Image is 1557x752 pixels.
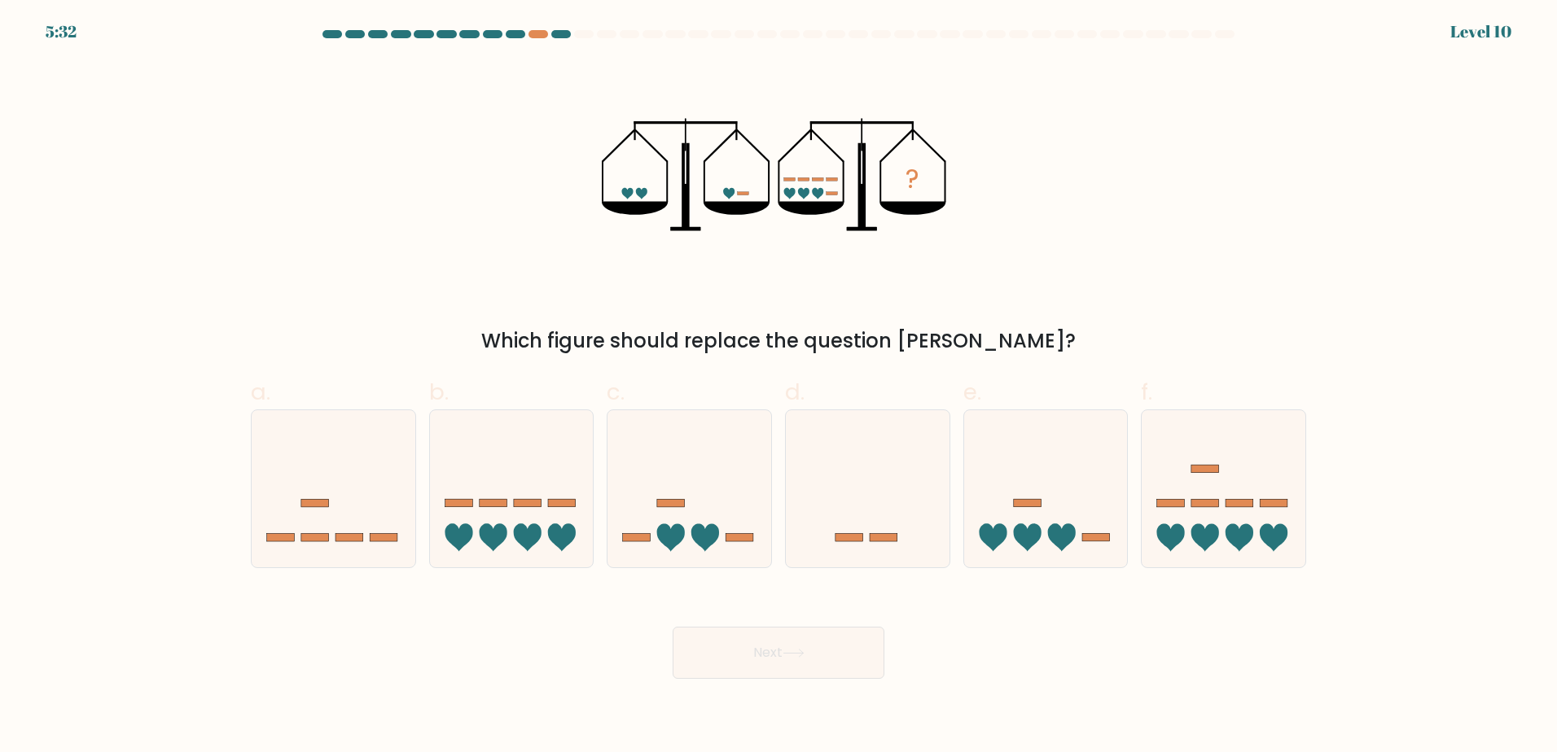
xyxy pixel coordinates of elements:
span: c. [607,376,625,408]
span: a. [251,376,270,408]
span: d. [785,376,805,408]
div: Which figure should replace the question [PERSON_NAME]? [261,326,1296,356]
span: f. [1141,376,1152,408]
div: Level 10 [1450,20,1511,44]
button: Next [673,627,884,679]
span: b. [429,376,449,408]
div: 5:32 [46,20,77,44]
tspan: ? [906,160,920,197]
span: e. [963,376,981,408]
